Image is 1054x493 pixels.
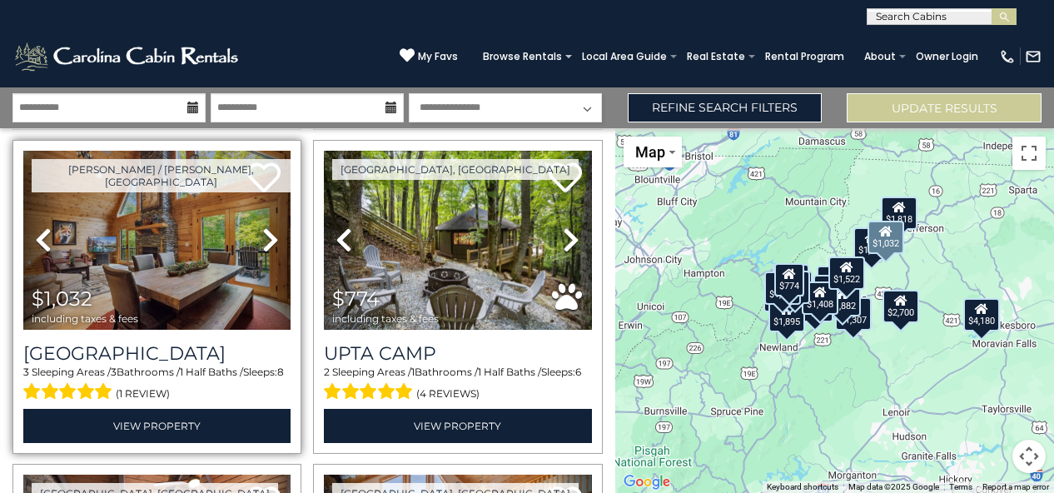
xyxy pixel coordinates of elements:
[999,48,1016,65] img: phone-regular-white.png
[881,197,917,230] div: $1,818
[883,290,920,323] div: $2,700
[400,47,458,65] a: My Favs
[619,471,674,493] img: Google
[624,137,682,167] button: Change map style
[23,342,291,365] a: [GEOGRAPHIC_DATA]
[324,409,591,443] a: View Property
[32,286,92,311] span: $1,032
[764,271,801,305] div: $1,905
[1012,440,1046,473] button: Map camera controls
[324,365,591,405] div: Sleeping Areas / Bathrooms / Sleeps:
[856,45,904,68] a: About
[23,151,291,330] img: thumbnail_167346091.jpeg
[868,221,904,254] div: $1,032
[768,299,805,332] div: $1,895
[411,366,415,378] span: 1
[774,263,804,296] div: $774
[332,159,579,180] a: [GEOGRAPHIC_DATA], [GEOGRAPHIC_DATA]
[23,365,291,405] div: Sleeping Areas / Bathrooms / Sleeps:
[32,159,291,192] a: [PERSON_NAME] / [PERSON_NAME], [GEOGRAPHIC_DATA]
[324,342,591,365] a: Upta Camp
[277,366,284,378] span: 8
[116,383,170,405] span: (1 review)
[1025,48,1042,65] img: mail-regular-white.png
[332,286,380,311] span: $774
[757,45,853,68] a: Rental Program
[32,313,138,324] span: including taxes & fees
[619,471,674,493] a: Open this area in Google Maps (opens a new window)
[848,482,939,491] span: Map data ©2025 Google
[679,45,753,68] a: Real Estate
[475,45,570,68] a: Browse Rentals
[628,93,823,122] a: Refine Search Filters
[418,49,458,64] span: My Favs
[817,266,853,299] div: $2,885
[767,481,838,493] button: Keyboard shortcuts
[964,298,1001,331] div: $4,180
[803,281,839,315] div: $1,408
[478,366,541,378] span: 1 Half Baths /
[23,409,291,443] a: View Property
[23,342,291,365] h3: Creekside Hideaway
[828,256,865,290] div: $1,522
[180,366,243,378] span: 1 Half Baths /
[111,366,117,378] span: 3
[824,283,861,316] div: $1,882
[23,366,29,378] span: 3
[575,366,581,378] span: 6
[949,482,972,491] a: Terms
[324,366,330,378] span: 2
[1012,137,1046,170] button: Toggle fullscreen view
[549,161,582,197] a: Add to favorites
[635,143,665,161] span: Map
[982,482,1049,491] a: Report a map error
[907,45,987,68] a: Owner Login
[12,40,243,73] img: White-1-2.png
[416,383,480,405] span: (4 reviews)
[853,227,890,261] div: $1,514
[324,151,591,330] img: thumbnail_167080979.jpeg
[847,93,1042,122] button: Update Results
[813,275,850,308] div: $2,229
[574,45,675,68] a: Local Area Guide
[332,313,439,324] span: including taxes & fees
